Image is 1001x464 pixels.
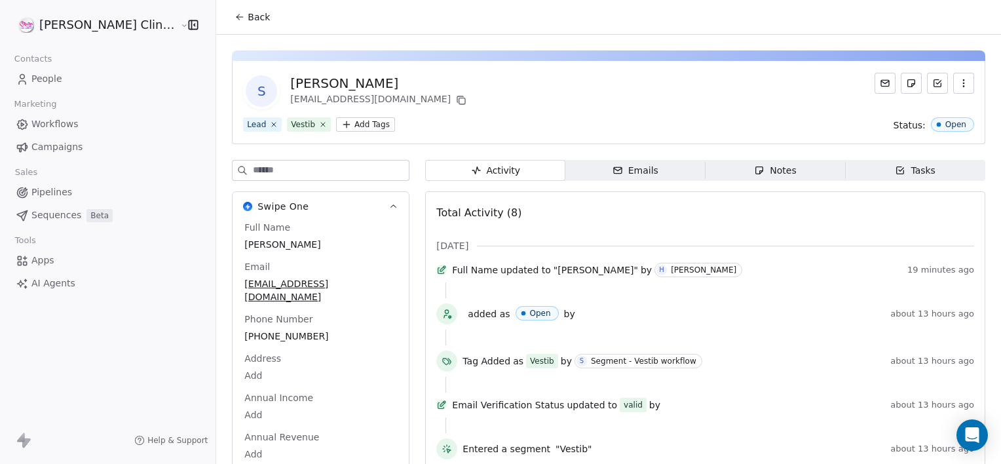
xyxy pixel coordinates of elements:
[31,185,72,199] span: Pipelines
[894,119,926,132] span: Status:
[9,49,58,69] span: Contacts
[10,113,205,135] a: Workflows
[561,355,572,368] span: by
[244,408,397,421] span: Add
[244,369,397,382] span: Add
[554,263,638,277] span: "[PERSON_NAME]"
[452,398,564,412] span: Email Verification Status
[907,265,974,275] span: 19 minutes ago
[436,206,521,219] span: Total Activity (8)
[10,204,205,226] a: SequencesBeta
[10,182,205,203] a: Pipelines
[134,435,208,446] a: Help & Support
[10,136,205,158] a: Campaigns
[641,263,652,277] span: by
[9,94,62,114] span: Marketing
[890,356,974,366] span: about 13 hours ago
[18,17,34,33] img: RASYA-Clinic%20Circle%20icon%20Transparent.png
[468,307,510,320] span: added as
[436,239,468,252] span: [DATE]
[243,202,252,211] img: Swipe One
[39,16,177,33] span: [PERSON_NAME] Clinic External
[246,75,277,107] span: S
[242,221,293,234] span: Full Name
[31,277,75,290] span: AI Agents
[624,398,643,412] div: valid
[10,273,205,294] a: AI Agents
[671,265,736,275] div: [PERSON_NAME]
[463,355,510,368] span: Tag Added
[290,74,469,92] div: [PERSON_NAME]
[890,309,974,319] span: about 13 hours ago
[247,119,266,130] div: Lead
[244,330,397,343] span: [PHONE_NUMBER]
[580,356,584,366] div: S
[31,72,62,86] span: People
[31,208,81,222] span: Sequences
[31,254,54,267] span: Apps
[16,14,171,36] button: [PERSON_NAME] Clinic External
[291,119,315,130] div: Vestib
[945,120,966,129] div: Open
[9,231,41,250] span: Tools
[257,200,309,213] span: Swipe One
[9,163,43,182] span: Sales
[31,140,83,154] span: Campaigns
[556,442,592,455] span: "Vestib"
[147,435,208,446] span: Help & Support
[242,313,315,326] span: Phone Number
[649,398,660,412] span: by
[290,92,469,108] div: [EMAIL_ADDRESS][DOMAIN_NAME]
[530,355,554,367] div: Vestib
[227,5,278,29] button: Back
[463,442,550,455] span: Entered a segment
[895,164,935,178] div: Tasks
[233,192,409,221] button: Swipe OneSwipe One
[244,238,397,251] span: [PERSON_NAME]
[591,357,696,366] div: Segment - Vestib workflow
[567,398,617,412] span: updated to
[500,263,551,277] span: updated to
[956,419,988,451] div: Open Intercom Messenger
[613,164,658,178] div: Emails
[890,400,974,410] span: about 13 hours ago
[86,209,113,222] span: Beta
[513,355,523,368] span: as
[244,448,397,461] span: Add
[242,260,273,273] span: Email
[754,164,796,178] div: Notes
[564,307,575,320] span: by
[10,68,205,90] a: People
[659,265,664,275] div: H
[242,391,316,404] span: Annual Income
[244,277,397,303] span: [EMAIL_ADDRESS][DOMAIN_NAME]
[248,10,270,24] span: Back
[242,352,284,365] span: Address
[31,117,79,131] span: Workflows
[452,263,498,277] span: Full Name
[336,117,395,132] button: Add Tags
[242,431,322,444] span: Annual Revenue
[890,444,974,454] span: about 13 hours ago
[530,309,551,318] div: Open
[10,250,205,271] a: Apps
